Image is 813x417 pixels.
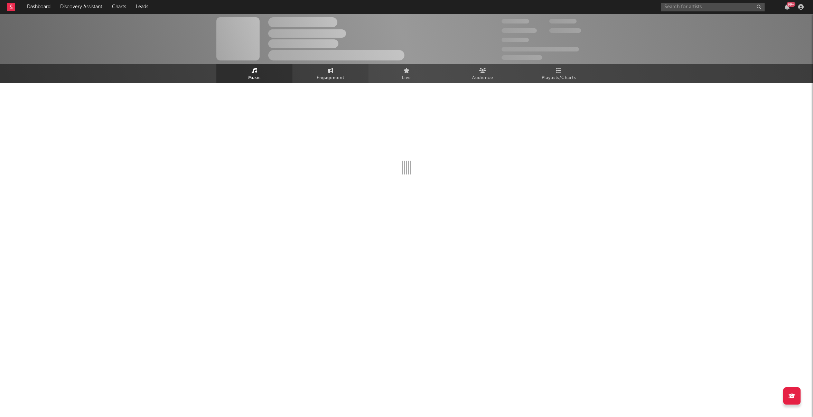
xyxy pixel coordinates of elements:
span: 50,000,000 Monthly Listeners [502,47,579,51]
span: Live [402,74,411,82]
a: Engagement [292,64,368,83]
span: 300,000 [502,19,529,23]
button: 99+ [785,4,789,10]
input: Search for artists [661,3,765,11]
span: Playlists/Charts [542,74,576,82]
span: 50,000,000 [502,28,537,33]
span: Music [248,74,261,82]
a: Music [216,64,292,83]
div: 99 + [787,2,795,7]
a: Live [368,64,445,83]
span: 100,000 [549,19,577,23]
a: Playlists/Charts [521,64,597,83]
span: Engagement [317,74,344,82]
span: 100,000 [502,38,529,42]
span: Jump Score: 85.0 [502,55,542,60]
a: Audience [445,64,521,83]
span: 1,000,000 [549,28,581,33]
span: Audience [472,74,493,82]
